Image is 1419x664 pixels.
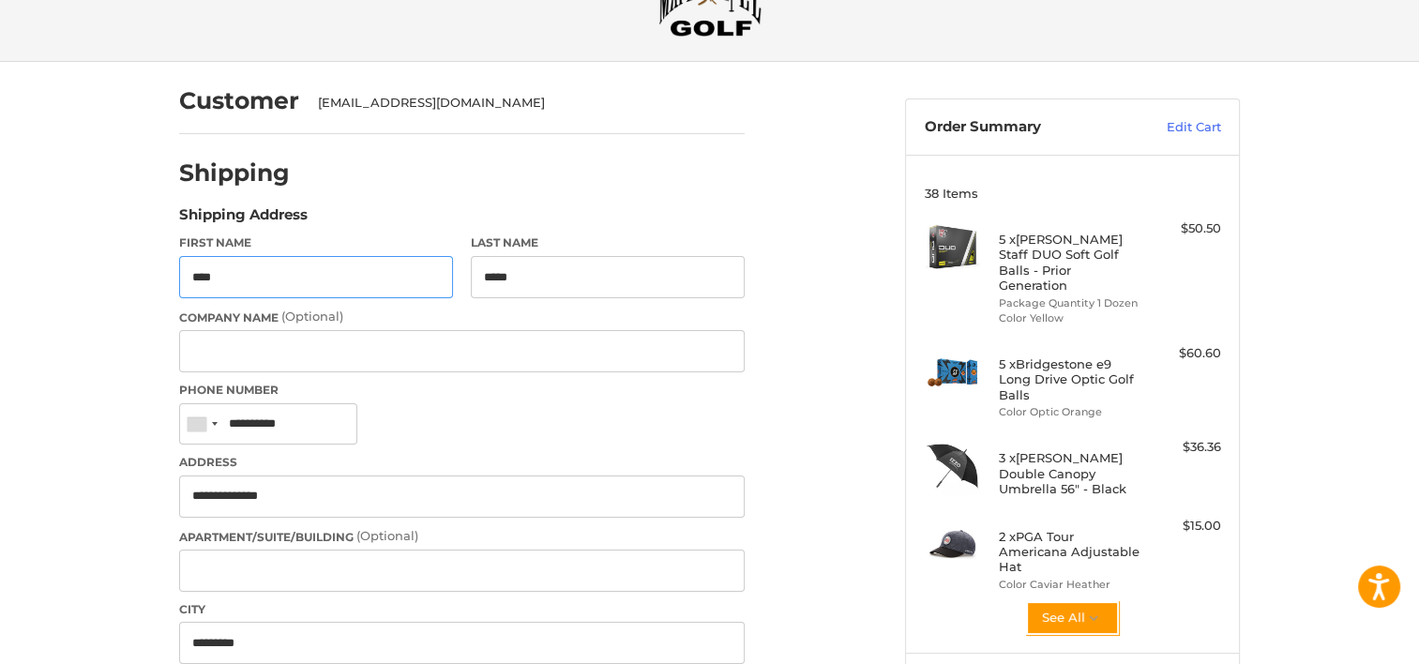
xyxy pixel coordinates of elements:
h3: 38 Items [925,186,1221,201]
legend: Shipping Address [179,204,308,234]
label: City [179,601,745,618]
a: Edit Cart [1126,118,1221,137]
h3: Order Summary [925,118,1126,137]
h4: 3 x [PERSON_NAME] Double Canopy Umbrella 56" - Black [999,450,1142,496]
li: Color Yellow [999,310,1142,326]
div: $60.60 [1147,344,1221,363]
h4: 2 x PGA Tour Americana Adjustable Hat [999,529,1142,575]
li: Color Optic Orange [999,404,1142,420]
h2: Shipping [179,158,290,188]
label: Apartment/Suite/Building [179,527,745,546]
label: Phone Number [179,382,745,399]
button: See All [1026,601,1119,635]
h4: 5 x Bridgestone e9 Long Drive Optic Golf Balls [999,356,1142,402]
div: $15.00 [1147,517,1221,536]
li: Color Caviar Heather [999,577,1142,593]
h2: Customer [179,86,299,115]
label: Company Name [179,308,745,326]
div: $50.50 [1147,219,1221,238]
label: Last Name [471,234,745,251]
small: (Optional) [356,528,418,543]
div: $36.36 [1147,438,1221,457]
li: Package Quantity 1 Dozen [999,295,1142,311]
label: Address [179,454,745,471]
h4: 5 x [PERSON_NAME] Staff DUO Soft Golf Balls - Prior Generation [999,232,1142,293]
div: [EMAIL_ADDRESS][DOMAIN_NAME] [318,94,727,113]
small: (Optional) [281,309,343,324]
label: First Name [179,234,453,251]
